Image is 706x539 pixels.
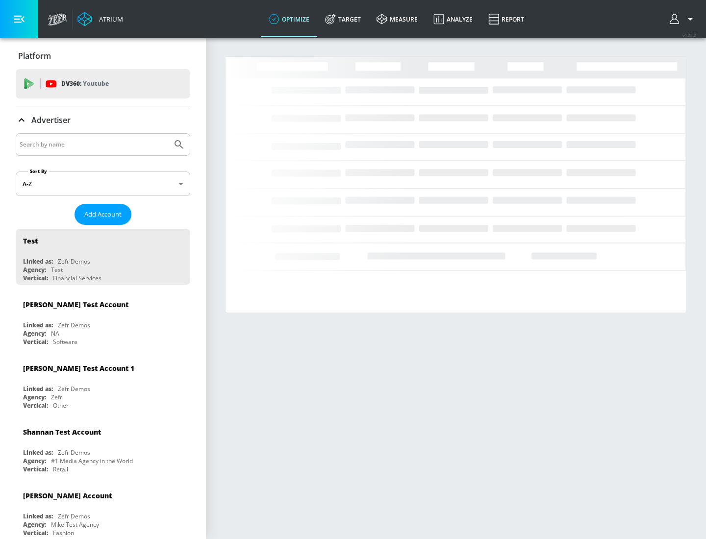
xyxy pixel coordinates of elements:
[23,401,48,410] div: Vertical:
[31,115,71,125] p: Advertiser
[23,385,53,393] div: Linked as:
[83,78,109,89] p: Youtube
[23,457,46,465] div: Agency:
[51,457,133,465] div: #1 Media Agency in the World
[426,1,480,37] a: Analyze
[58,448,90,457] div: Zefr Demos
[16,356,190,412] div: [PERSON_NAME] Test Account 1Linked as:Zefr DemosAgency:ZefrVertical:Other
[23,300,128,309] div: [PERSON_NAME] Test Account
[16,42,190,70] div: Platform
[23,364,134,373] div: [PERSON_NAME] Test Account 1
[75,204,131,225] button: Add Account
[18,50,51,61] p: Platform
[682,32,696,38] span: v 4.25.2
[53,529,74,537] div: Fashion
[23,266,46,274] div: Agency:
[23,448,53,457] div: Linked as:
[23,338,48,346] div: Vertical:
[16,229,190,285] div: TestLinked as:Zefr DemosAgency:TestVertical:Financial Services
[317,1,369,37] a: Target
[51,329,59,338] div: NA
[28,168,49,174] label: Sort By
[480,1,532,37] a: Report
[16,106,190,134] div: Advertiser
[58,321,90,329] div: Zefr Demos
[23,236,38,245] div: Test
[23,427,101,437] div: Shannan Test Account
[84,209,122,220] span: Add Account
[369,1,426,37] a: measure
[16,69,190,98] div: DV360: Youtube
[23,529,48,537] div: Vertical:
[53,465,68,473] div: Retail
[23,321,53,329] div: Linked as:
[16,420,190,476] div: Shannan Test AccountLinked as:Zefr DemosAgency:#1 Media Agency in the WorldVertical:Retail
[77,12,123,26] a: Atrium
[51,393,62,401] div: Zefr
[16,293,190,348] div: [PERSON_NAME] Test AccountLinked as:Zefr DemosAgency:NAVertical:Software
[20,138,168,151] input: Search by name
[58,385,90,393] div: Zefr Demos
[61,78,109,89] p: DV360:
[23,329,46,338] div: Agency:
[261,1,317,37] a: optimize
[53,274,101,282] div: Financial Services
[16,171,190,196] div: A-Z
[23,465,48,473] div: Vertical:
[58,257,90,266] div: Zefr Demos
[58,512,90,520] div: Zefr Demos
[23,520,46,529] div: Agency:
[53,401,69,410] div: Other
[95,15,123,24] div: Atrium
[51,520,99,529] div: Mike Test Agency
[23,491,112,500] div: [PERSON_NAME] Account
[23,257,53,266] div: Linked as:
[53,338,77,346] div: Software
[23,512,53,520] div: Linked as:
[51,266,63,274] div: Test
[23,393,46,401] div: Agency:
[23,274,48,282] div: Vertical:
